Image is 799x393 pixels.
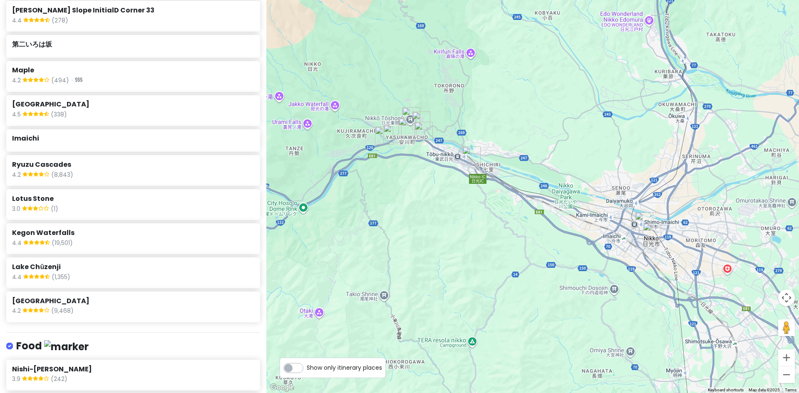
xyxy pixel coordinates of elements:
span: 4.2 [12,170,22,181]
div: Meiji-no-Yakata [409,108,434,133]
span: (338) [51,110,67,121]
img: marker [44,340,89,353]
div: Shinkyō Bridge [411,119,436,143]
span: (494) [51,76,69,87]
img: Google [268,382,296,393]
span: (8,843) [51,170,73,181]
div: Lotus Stone [372,123,397,148]
div: Nikkō Tōshogū [399,104,424,129]
span: 3.0 [12,204,22,215]
span: 4.4 [12,272,23,283]
span: (19,501) [52,238,73,249]
h6: Maple [12,66,254,75]
div: Imaichi [632,209,657,234]
h6: [GEOGRAPHIC_DATA] [12,100,254,109]
span: Show only itinerary places [307,363,382,372]
span: 4.2 [12,306,22,317]
span: Map data ©2025 [749,388,780,392]
h4: Food [16,339,89,353]
a: Open this area in Google Maps (opens a new window) [268,382,296,393]
h6: Lotus Stone [12,195,254,203]
button: Zoom out [778,366,795,383]
div: Nikko Tamozawa Imperial Villa Memorial Park [380,121,405,146]
span: (1) [51,204,58,215]
span: 3.9 [12,374,22,385]
h6: Nishi-[PERSON_NAME] [12,365,254,374]
div: 68-5 Tōwachō [459,143,484,168]
h6: Ryuzu Cascades [12,161,254,169]
span: 4.4 [12,16,23,27]
span: 4.4 [12,238,23,249]
button: Keyboard shortcuts [708,387,744,393]
a: Terms (opens in new tab) [785,388,797,392]
button: Map camera controls [778,289,795,306]
span: (9,468) [51,306,74,317]
span: · [69,77,82,87]
span: (278) [52,16,68,27]
span: (1,355) [52,272,70,283]
button: Zoom in [778,349,795,366]
h6: Kegon Waterfalls [12,229,254,237]
h6: [GEOGRAPHIC_DATA] [12,297,254,306]
h6: Lake Chūzenji [12,263,254,272]
div: Nishi-sando chaya [395,114,420,139]
span: 4.5 [12,110,22,121]
span: (242) [51,374,67,385]
span: 4.2 [12,76,22,87]
h6: Imaichi [12,134,254,143]
button: Drag Pegman onto the map to open Street View [778,319,795,336]
div: Nikko [640,220,665,245]
h6: 第二いろは坂 [12,40,254,49]
h6: [PERSON_NAME] Slope InitialD Corner 33 [12,6,254,15]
